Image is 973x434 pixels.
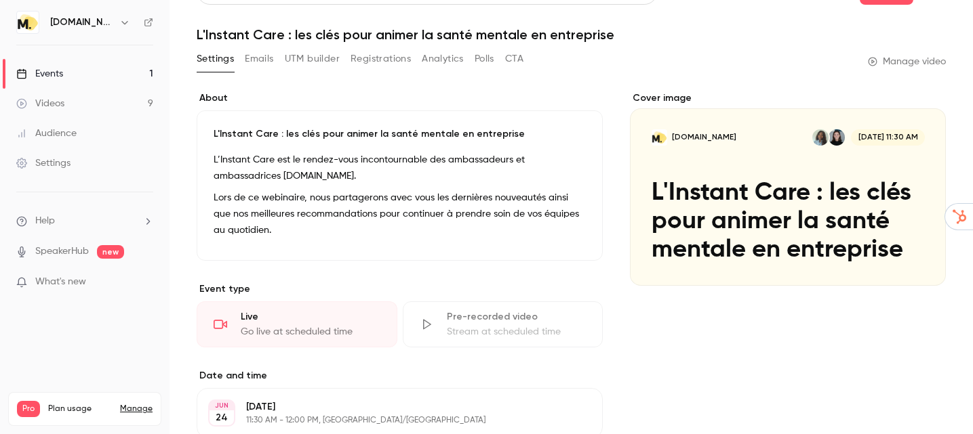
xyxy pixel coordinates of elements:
button: Analytics [422,48,464,70]
button: Registrations [351,48,411,70]
h6: [DOMAIN_NAME] [50,16,114,29]
label: About [197,91,603,105]
span: What's new [35,275,86,289]
a: Manage [120,404,153,414]
div: Settings [16,156,71,170]
button: CTA [505,48,523,70]
iframe: Noticeable Trigger [137,276,153,288]
div: LiveGo live at scheduled time [197,301,397,347]
div: Events [16,67,63,81]
div: Stream at scheduled time [447,325,587,339]
p: Event type [197,282,603,296]
p: [DATE] [246,400,531,414]
span: Plan usage [48,404,112,414]
label: Date and time [197,369,603,383]
p: L'Instant Care : les clés pour animer la santé mentale en entreprise [214,127,586,141]
button: Emails [245,48,273,70]
label: Cover image [630,91,946,105]
div: Videos [16,97,64,110]
button: Settings [197,48,234,70]
button: UTM builder [285,48,340,70]
button: Polls [475,48,494,70]
div: Go live at scheduled time [241,325,380,339]
span: Pro [17,401,40,417]
p: Lors de ce webinaire, nous partagerons avec vous les dernières nouveautés ainsi que nos meilleure... [214,190,586,238]
div: Audience [16,127,77,140]
img: moka.care [17,12,39,33]
div: Pre-recorded videoStream at scheduled time [403,301,603,347]
div: JUN [210,401,234,410]
a: Manage video [868,55,946,68]
span: Help [35,214,55,228]
a: SpeakerHub [35,244,89,259]
li: help-dropdown-opener [16,214,153,228]
div: Pre-recorded video [447,310,587,324]
p: L’Instant Care est le rendez-vous incontournable des ambassadeurs et ambassadrices [DOMAIN_NAME]. [214,152,586,184]
section: Cover image [630,91,946,286]
span: new [97,245,124,259]
p: 24 [216,411,228,425]
h1: L'Instant Care : les clés pour animer la santé mentale en entreprise [197,26,946,43]
p: 11:30 AM - 12:00 PM, [GEOGRAPHIC_DATA]/[GEOGRAPHIC_DATA] [246,415,531,426]
div: Live [241,310,380,324]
